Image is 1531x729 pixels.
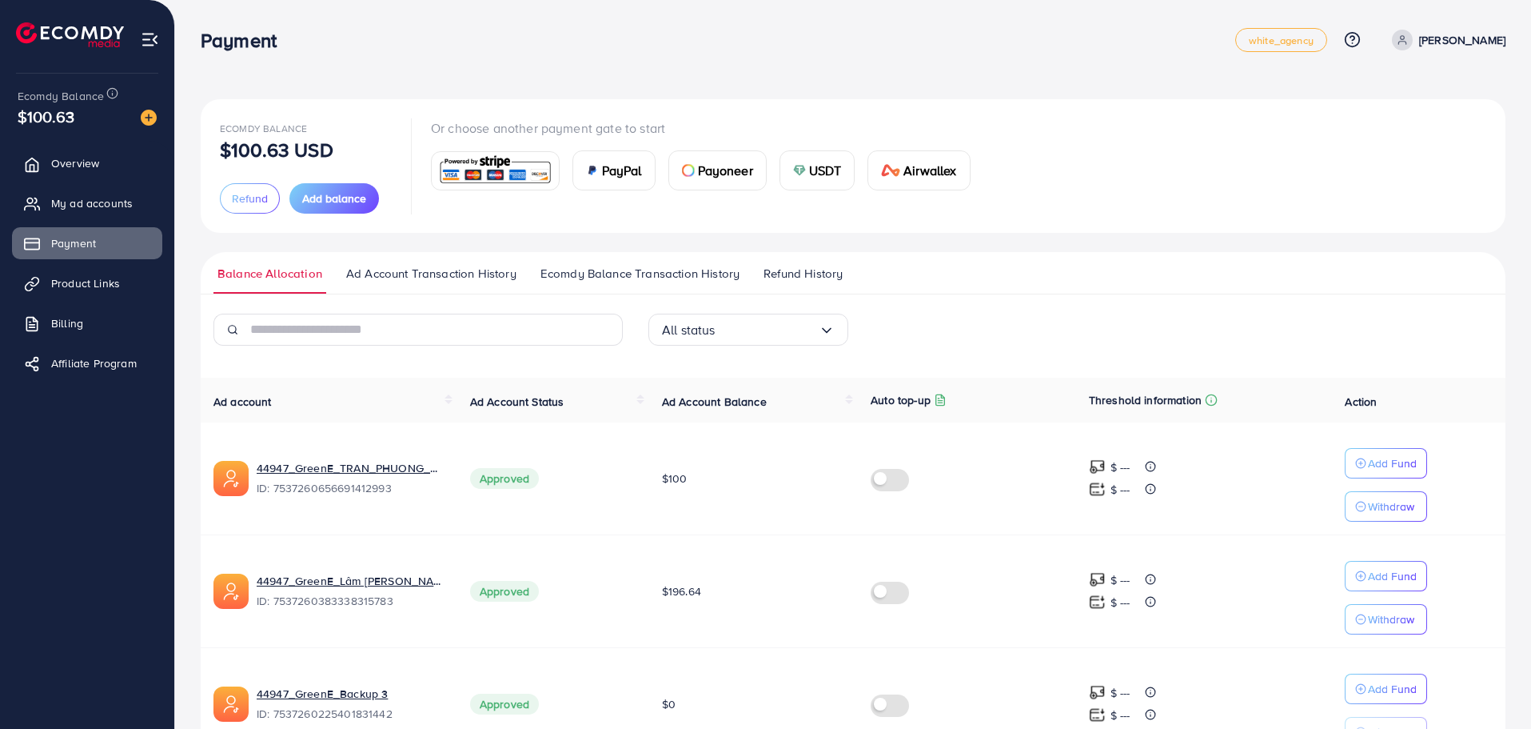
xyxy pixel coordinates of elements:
span: PayPal [602,161,642,180]
a: cardPayoneer [668,150,767,190]
button: Refund [220,183,280,214]
p: $ --- [1110,706,1130,725]
div: <span class='underline'>44947_GreenE_Lâm Thị Hồng Đoan</span></br>7537260383338315783 [257,573,445,610]
button: Add Fund [1345,561,1427,591]
p: Or choose another payment gate to start [431,118,983,138]
a: Payment [12,227,162,259]
a: card [431,151,560,190]
span: Overview [51,155,99,171]
p: $ --- [1110,593,1130,612]
img: top-up amount [1089,571,1106,588]
a: 44947_GreenE_Lâm [PERSON_NAME] [257,573,445,589]
a: [PERSON_NAME] [1385,30,1505,50]
span: Add balance [302,190,366,206]
p: Add Fund [1368,679,1417,699]
img: menu [141,30,159,49]
h3: Payment [201,29,289,52]
a: white_agency [1235,28,1327,52]
span: All status [662,318,716,342]
img: top-up amount [1089,594,1106,611]
button: Withdraw [1345,604,1427,635]
span: Ad Account Balance [662,394,767,410]
a: cardUSDT [779,150,855,190]
p: Add Fund [1368,454,1417,473]
a: Overview [12,147,162,179]
p: $ --- [1110,458,1130,477]
img: top-up amount [1089,684,1106,701]
span: $100.63 [18,105,74,128]
a: Product Links [12,267,162,299]
span: Action [1345,394,1377,410]
p: $ --- [1110,480,1130,499]
img: card [881,164,900,177]
span: Payoneer [698,161,753,180]
p: Add Fund [1368,567,1417,586]
p: $ --- [1110,683,1130,703]
span: Ad account [213,394,272,410]
span: $0 [662,696,676,712]
a: 44947_GreenE_TRAN_PHUONG_KIEU [257,460,445,476]
span: USDT [809,161,842,180]
button: Add Fund [1345,448,1427,479]
span: Billing [51,315,83,331]
span: Balance Allocation [217,265,322,282]
img: card [586,164,599,177]
img: ic-ads-acc.e4c84228.svg [213,687,249,722]
span: ID: 7537260225401831442 [257,706,445,722]
div: <span class='underline'>44947_GreenE_Backup 3</span></br>7537260225401831442 [257,686,445,723]
button: Add balance [289,183,379,214]
span: Refund [232,190,268,206]
iframe: Chat [1463,657,1519,717]
a: My ad accounts [12,187,162,219]
span: Ecomdy Balance [18,88,104,104]
span: white_agency [1249,35,1314,46]
img: image [141,110,157,126]
span: Product Links [51,275,120,291]
button: Withdraw [1345,491,1427,522]
a: cardAirwallex [867,150,970,190]
span: Ecomdy Balance Transaction History [540,265,740,282]
p: $ --- [1110,571,1130,590]
input: Search for option [716,318,819,342]
img: logo [16,22,124,47]
p: $100.63 USD [220,140,333,159]
span: ID: 7537260383338315783 [257,593,445,609]
a: 44947_GreenE_Backup 3 [257,686,445,702]
img: card [437,154,554,188]
span: Ecomdy Balance [220,122,307,135]
span: $100 [662,471,688,487]
span: Ad Account Status [470,394,564,410]
p: Auto top-up [871,391,931,410]
span: Ad Account Transaction History [346,265,516,282]
img: card [793,164,806,177]
span: Affiliate Program [51,355,137,371]
button: Add Fund [1345,674,1427,704]
img: ic-ads-acc.e4c84228.svg [213,574,249,609]
span: $196.64 [662,583,701,599]
span: Approved [470,468,539,489]
span: ID: 7537260656691412993 [257,480,445,496]
img: ic-ads-acc.e4c84228.svg [213,461,249,496]
a: Affiliate Program [12,347,162,379]
div: Search for option [648,314,848,346]
span: My ad accounts [51,195,133,211]
p: Threshold information [1089,391,1202,410]
img: card [682,164,695,177]
p: [PERSON_NAME] [1419,30,1505,50]
img: top-up amount [1089,707,1106,723]
a: Billing [12,307,162,339]
span: Payment [51,235,96,251]
p: Withdraw [1368,497,1414,516]
div: <span class='underline'>44947_GreenE_TRAN_PHUONG_KIEU</span></br>7537260656691412993 [257,460,445,497]
span: Approved [470,694,539,715]
span: Approved [470,581,539,602]
img: top-up amount [1089,459,1106,475]
p: Withdraw [1368,610,1414,629]
span: Airwallex [903,161,956,180]
span: Refund History [764,265,843,282]
img: top-up amount [1089,481,1106,498]
a: cardPayPal [572,150,656,190]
